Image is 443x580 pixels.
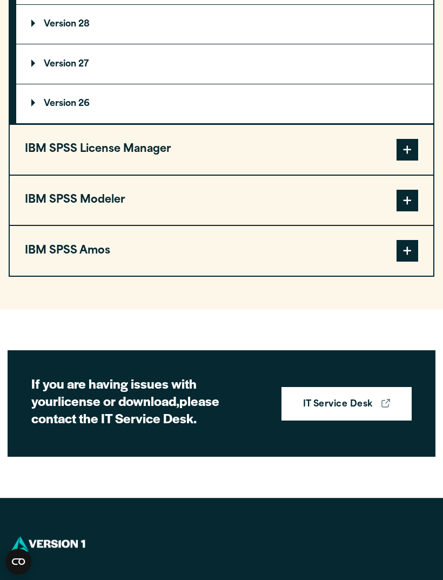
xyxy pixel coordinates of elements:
button: IBM SPSS License Manager [10,125,433,175]
svg: CookieBot Widget Icon [5,549,31,575]
p: Version 26 [31,99,90,108]
summary: Version 26 [16,84,433,123]
strong: IT Service Desk [303,398,373,412]
a: IT Service Desk [281,387,412,421]
p: Version 27 [31,60,89,69]
summary: Version 27 [16,44,433,83]
button: Open CMP widget [5,549,31,575]
button: IBM SPSS Amos [10,226,433,276]
p: Version 28 [31,20,90,29]
strong: license or download, [58,391,179,410]
div: CookieBot Widget Contents [5,549,31,575]
summary: Version 28 [16,5,433,44]
h2: If you are having issues with your please contact the IT Service Desk. [31,375,266,426]
button: IBM SPSS Modeler [10,176,433,225]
